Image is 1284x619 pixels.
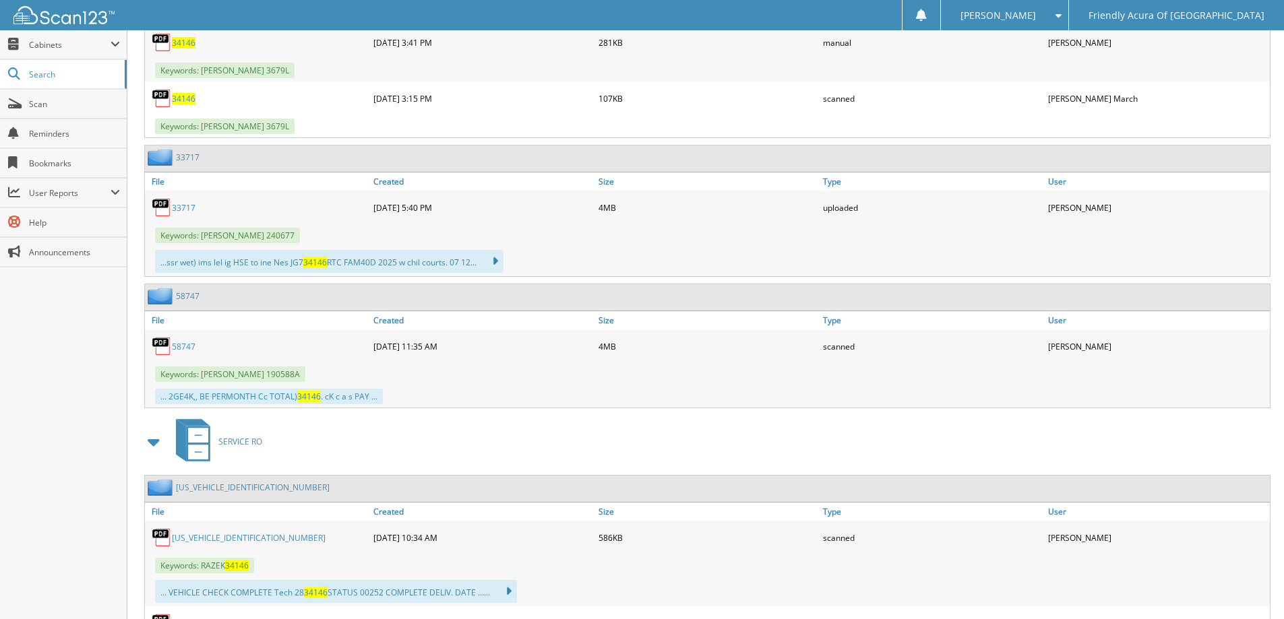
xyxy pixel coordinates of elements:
[145,311,370,329] a: File
[155,580,517,603] div: ... VEHICLE CHECK COMPLETE Tech 28 STATUS 00252 COMPLETE DELIV. DATE ......
[152,527,172,548] img: PDF.png
[1045,311,1270,329] a: User
[148,288,176,304] img: folder2.png
[820,502,1045,521] a: Type
[155,558,254,573] span: Keywords: RAZEK
[1045,524,1270,551] div: [PERSON_NAME]
[152,32,172,53] img: PDF.png
[29,39,111,51] span: Cabinets
[13,6,115,24] img: scan123-logo-white.svg
[172,532,326,544] a: [US_VEHICLE_IDENTIFICATION_NUMBER]
[595,172,820,191] a: Size
[595,311,820,329] a: Size
[155,228,300,243] span: Keywords: [PERSON_NAME] 240677
[176,152,200,163] a: 33717
[820,333,1045,360] div: scanned
[172,93,195,104] a: 34146
[145,502,370,521] a: File
[1045,194,1270,221] div: [PERSON_NAME]
[370,311,595,329] a: Created
[820,29,1045,56] div: manual
[172,341,195,352] a: 58747
[172,37,195,48] a: 34146
[595,502,820,521] a: Size
[145,172,370,191] a: File
[29,187,111,199] span: User Reports
[155,389,383,404] div: ... 2GE4K,, BE PERMONTH Cc TOTAL) . cK c a s PAY ...
[370,502,595,521] a: Created
[148,479,176,496] img: folder2.png
[1045,29,1270,56] div: [PERSON_NAME]
[29,158,120,169] span: Bookmarks
[595,333,820,360] div: 4MB
[172,202,195,214] a: 33717
[155,63,295,78] span: Keywords: [PERSON_NAME] 3679L
[176,290,200,302] a: 58747
[820,172,1045,191] a: Type
[29,69,118,80] span: Search
[297,391,321,402] span: 34146
[1045,85,1270,112] div: [PERSON_NAME] March
[1045,502,1270,521] a: User
[168,415,262,468] a: SERVICE RO
[820,85,1045,112] div: scanned
[960,11,1036,20] span: [PERSON_NAME]
[155,119,295,134] span: Keywords: [PERSON_NAME] 3679L
[595,29,820,56] div: 281KB
[370,29,595,56] div: [DATE] 3:41 PM
[176,482,330,493] a: [US_VEHICLE_IDENTIFICATION_NUMBER]
[595,85,820,112] div: 107KB
[1089,11,1264,20] span: Friendly Acura Of [GEOGRAPHIC_DATA]
[225,560,249,571] span: 34146
[370,524,595,551] div: [DATE] 10:34 AM
[595,524,820,551] div: 586KB
[148,149,176,166] img: folder2.png
[595,194,820,221] div: 4MB
[303,257,327,268] span: 34146
[29,98,120,110] span: Scan
[152,88,172,108] img: PDF.png
[370,85,595,112] div: [DATE] 3:15 PM
[370,172,595,191] a: Created
[370,333,595,360] div: [DATE] 11:35 AM
[820,524,1045,551] div: scanned
[820,311,1045,329] a: Type
[152,336,172,356] img: PDF.png
[29,247,120,258] span: Announcements
[152,197,172,218] img: PDF.png
[155,366,305,382] span: Keywords: [PERSON_NAME] 190588A
[29,128,120,139] span: Reminders
[1045,333,1270,360] div: [PERSON_NAME]
[820,194,1045,221] div: uploaded
[155,250,503,273] div: ...ssr wet) ims lel ig HSE to ine Nes JG7 RTC FAM40D 2025 w chil courts. 07 12...
[304,587,328,598] span: 34146
[29,217,120,228] span: Help
[1045,172,1270,191] a: User
[370,194,595,221] div: [DATE] 5:40 PM
[218,436,262,447] span: SERVICE RO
